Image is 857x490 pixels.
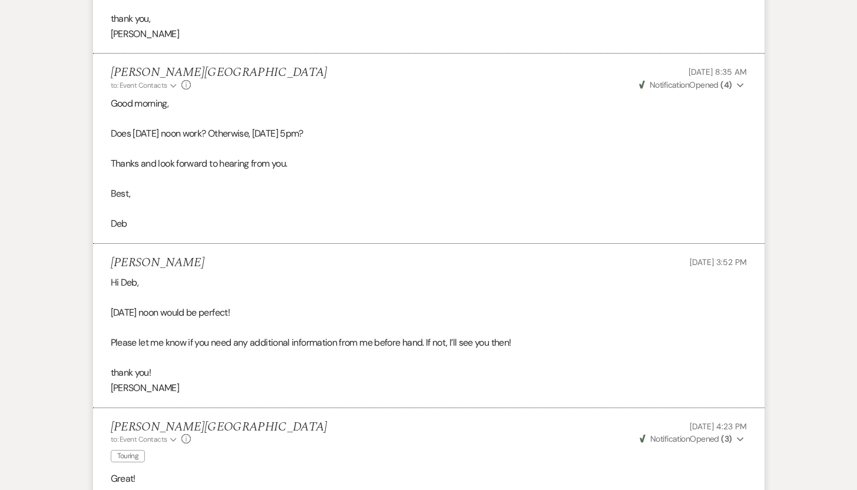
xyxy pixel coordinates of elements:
[111,420,327,435] h5: [PERSON_NAME][GEOGRAPHIC_DATA]
[111,435,167,444] span: to: Event Contacts
[650,80,689,90] span: Notification
[111,335,747,350] p: Please let me know if you need any additional information from me before hand. If not, I’ll see y...
[111,186,747,201] p: Best,
[111,471,747,486] p: Great!
[638,433,747,445] button: NotificationOpened (3)
[721,433,732,444] strong: ( 3 )
[690,421,746,432] span: [DATE] 4:23 PM
[111,256,204,270] h5: [PERSON_NAME]
[111,96,747,111] p: Good morning,
[640,433,732,444] span: Opened
[111,275,747,290] p: Hi Deb,
[720,80,732,90] strong: ( 4 )
[689,67,746,77] span: [DATE] 8:35 AM
[637,79,747,91] button: NotificationOpened (4)
[111,156,747,171] p: Thanks and look forward to hearing from you.
[650,433,690,444] span: Notification
[111,126,747,141] p: Does [DATE] noon work? Otherwise, [DATE] 5pm?
[639,80,732,90] span: Opened
[111,305,747,320] p: [DATE] noon would be perfect!
[111,365,747,380] p: thank you!
[111,11,747,27] p: thank you,
[690,257,746,267] span: [DATE] 3:52 PM
[111,450,145,462] span: Touring
[111,216,747,231] p: Deb
[111,65,327,80] h5: [PERSON_NAME][GEOGRAPHIC_DATA]
[111,80,178,91] button: to: Event Contacts
[111,434,178,445] button: to: Event Contacts
[111,380,747,396] p: [PERSON_NAME]
[111,81,167,90] span: to: Event Contacts
[111,27,747,42] p: [PERSON_NAME]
